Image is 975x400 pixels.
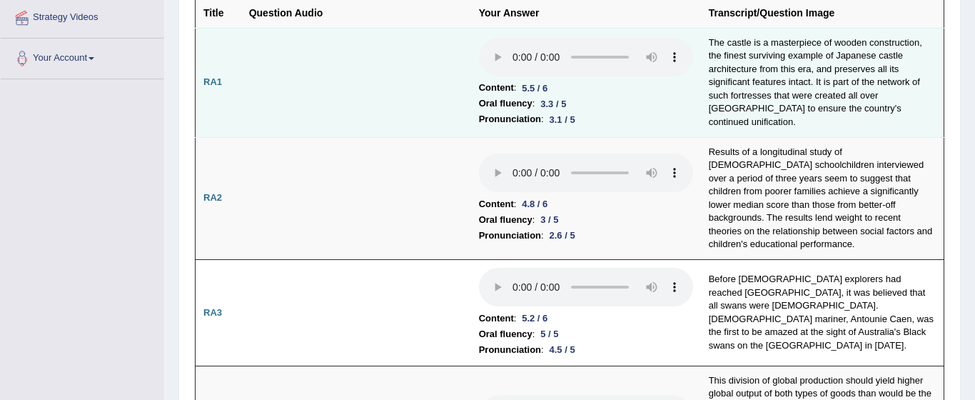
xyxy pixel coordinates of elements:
[479,326,532,342] b: Oral fluency
[479,342,693,358] li: :
[203,76,222,87] b: RA1
[479,311,514,326] b: Content
[479,196,514,212] b: Content
[701,260,944,366] td: Before [DEMOGRAPHIC_DATA] explorers had reached [GEOGRAPHIC_DATA], it was believed that all swans...
[479,111,693,127] li: :
[535,96,572,111] div: 3.3 / 5
[479,80,693,96] li: :
[479,326,693,342] li: :
[544,112,581,127] div: 3.1 / 5
[479,96,693,111] li: :
[701,137,944,260] td: Results of a longitudinal study of [DEMOGRAPHIC_DATA] schoolchildren interviewed over a period of...
[535,326,564,341] div: 5 / 5
[479,80,514,96] b: Content
[479,228,693,244] li: :
[479,342,541,358] b: Pronunciation
[479,212,693,228] li: :
[479,311,693,326] li: :
[479,111,541,127] b: Pronunciation
[516,196,553,211] div: 4.8 / 6
[1,39,163,74] a: Your Account
[203,192,222,203] b: RA2
[535,212,564,227] div: 3 / 5
[479,196,693,212] li: :
[479,212,532,228] b: Oral fluency
[516,311,553,326] div: 5.2 / 6
[479,96,532,111] b: Oral fluency
[544,228,581,243] div: 2.6 / 5
[516,81,553,96] div: 5.5 / 6
[544,342,581,357] div: 4.5 / 5
[203,307,222,318] b: RA3
[701,28,944,137] td: The castle is a masterpiece of wooden construction, the finest surviving example of Japanese cast...
[479,228,541,244] b: Pronunciation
